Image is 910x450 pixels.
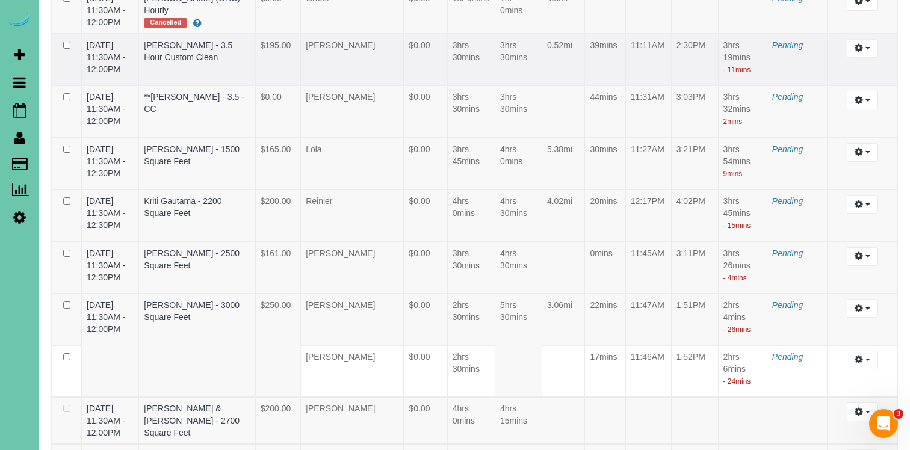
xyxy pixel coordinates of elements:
[255,242,300,294] td: Price
[255,190,300,242] td: Price
[767,397,827,444] td: Status
[144,248,240,270] a: [PERSON_NAME] - 2500 Square Feet
[585,190,625,242] td: Travel Time
[772,144,803,154] a: Pending
[82,242,139,294] td: Date
[87,300,126,334] a: [DATE] 11:30AM - 12:00PM
[542,294,584,345] td: Distance
[447,345,495,397] td: Time Credited
[718,138,767,190] td: Time Reported
[139,138,255,190] td: Booking
[87,144,126,178] a: [DATE] 11:30AM - 12:30PM
[495,138,542,190] td: Est. Duration
[772,300,803,310] a: Pending
[723,66,751,74] small: - 11mins
[447,242,495,294] td: Time Credited
[404,242,447,294] td: Earnings
[7,12,31,29] img: Automaid Logo
[671,190,718,242] td: Checked Out
[671,397,718,444] td: Checked Out
[144,92,244,114] a: **[PERSON_NAME] - 3.5 - CC
[144,196,221,218] a: Kriti Gautama - 2200 Square Feet
[767,138,827,190] td: Status
[87,404,126,437] a: [DATE] 11:30AM - 12:00PM
[139,190,255,242] td: Booking
[585,242,625,294] td: Travel Time
[542,34,584,86] td: Distance
[139,85,255,138] td: Booking
[585,397,625,444] td: Travel Time
[671,242,718,294] td: Checked Out
[671,294,718,345] td: Checked Out
[301,34,404,86] td: Team
[671,85,718,138] td: Checked Out
[625,190,671,242] td: Checked In
[625,345,671,397] td: Checked In
[255,294,300,397] td: Price
[495,397,542,444] td: Est. Duration
[767,85,827,138] td: Status
[139,34,255,86] td: Booking
[767,34,827,86] td: Status
[585,345,625,397] td: Travel Time
[671,34,718,86] td: Checked Out
[82,294,139,397] td: Date
[772,40,803,50] a: Pending
[767,190,827,242] td: Status
[404,85,447,138] td: Earnings
[301,345,404,397] td: Team
[723,170,743,178] small: 9mins
[718,397,767,444] td: Time Reported
[718,34,767,86] td: Time Reported
[82,34,139,86] td: Date
[671,345,718,397] td: Checked Out
[87,248,126,282] a: [DATE] 11:30AM - 12:30PM
[139,397,255,444] td: Booking
[301,242,404,294] td: Team
[723,325,751,334] small: - 26mins
[495,294,542,397] td: Est. Duration
[718,85,767,138] td: Time Reported
[447,190,495,242] td: Time Credited
[718,242,767,294] td: Time Reported
[772,92,803,102] a: Pending
[772,352,803,362] a: Pending
[87,196,126,230] a: [DATE] 11:30AM - 12:30PM
[723,377,751,386] small: - 24mins
[144,18,187,28] span: Cancelled
[772,196,803,206] span: Pending
[625,138,671,190] td: Checked In
[772,248,803,258] a: Pending
[671,138,718,190] td: Checked Out
[585,85,625,138] td: Travel Time
[625,34,671,86] td: Checked In
[301,190,404,242] td: Team
[301,294,404,345] td: Team
[585,294,625,345] td: Travel Time
[767,345,827,397] td: Status
[723,117,743,126] small: 2mins
[404,190,447,242] td: Earnings
[139,294,255,397] td: Booking
[767,294,827,345] td: Status
[447,85,495,138] td: Time Credited
[144,300,240,322] a: [PERSON_NAME] - 3000 Square Feet
[255,85,300,138] td: Price
[144,404,240,437] a: [PERSON_NAME] & [PERSON_NAME] - 2700 Square Feet
[718,190,767,242] td: Time Reported
[723,274,747,282] small: - 4mins
[87,40,126,74] a: [DATE] 11:30AM - 12:00PM
[139,242,255,294] td: Booking
[625,294,671,345] td: Checked In
[82,85,139,138] td: Date
[404,397,447,444] td: Earnings
[301,397,404,444] td: Team
[404,138,447,190] td: Earnings
[495,242,542,294] td: Est. Duration
[718,294,767,345] td: Time Reported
